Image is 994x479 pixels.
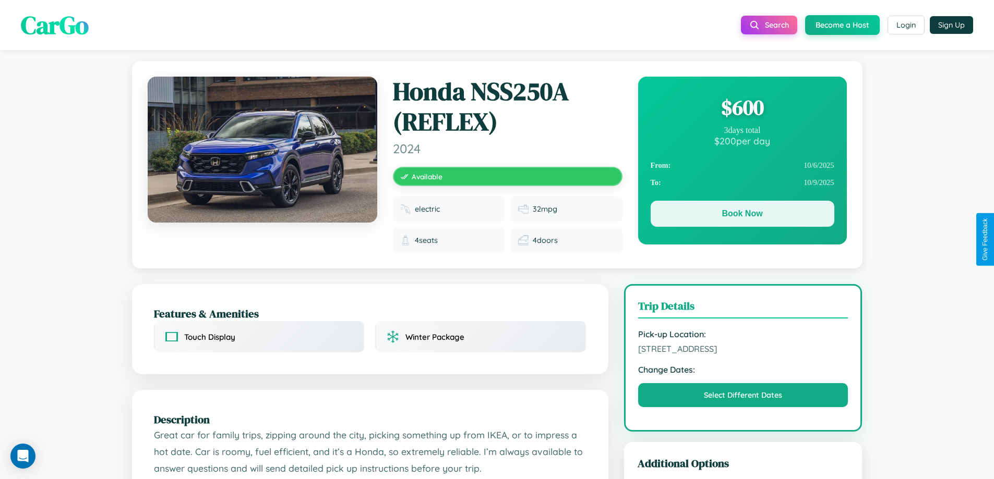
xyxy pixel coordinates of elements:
[154,427,586,476] p: Great car for family trips, zipping around the city, picking something up from IKEA, or to impres...
[415,236,438,245] span: 4 seats
[651,174,834,191] div: 10 / 9 / 2025
[533,204,557,214] span: 32 mpg
[393,141,622,156] span: 2024
[651,201,834,227] button: Book Now
[10,444,35,469] div: Open Intercom Messenger
[415,204,440,214] span: electric
[400,204,411,214] img: Fuel type
[638,456,849,471] h3: Additional Options
[184,332,235,342] span: Touch Display
[412,172,442,181] span: Available
[805,15,880,35] button: Become a Host
[981,218,989,261] div: Give Feedback
[638,343,848,354] span: [STREET_ADDRESS]
[148,77,377,223] img: Honda NSS250A (REFLEX) 2024
[651,126,834,135] div: 3 days total
[651,157,834,174] div: 10 / 6 / 2025
[533,236,558,245] span: 4 doors
[651,93,834,121] div: $ 600
[651,135,834,146] div: $ 200 per day
[638,298,848,318] h3: Trip Details
[638,329,848,339] strong: Pick-up Location:
[930,16,973,34] button: Sign Up
[741,16,797,34] button: Search
[400,235,411,245] img: Seats
[638,383,848,407] button: Select Different Dates
[518,204,529,214] img: Fuel efficiency
[651,178,661,187] strong: To:
[405,332,464,342] span: Winter Package
[154,412,586,427] h2: Description
[651,161,671,170] strong: From:
[21,8,89,42] span: CarGo
[154,306,586,321] h2: Features & Amenities
[888,16,925,34] button: Login
[638,364,848,375] strong: Change Dates:
[393,77,622,137] h1: Honda NSS250A (REFLEX)
[518,235,529,245] img: Doors
[765,20,789,30] span: Search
